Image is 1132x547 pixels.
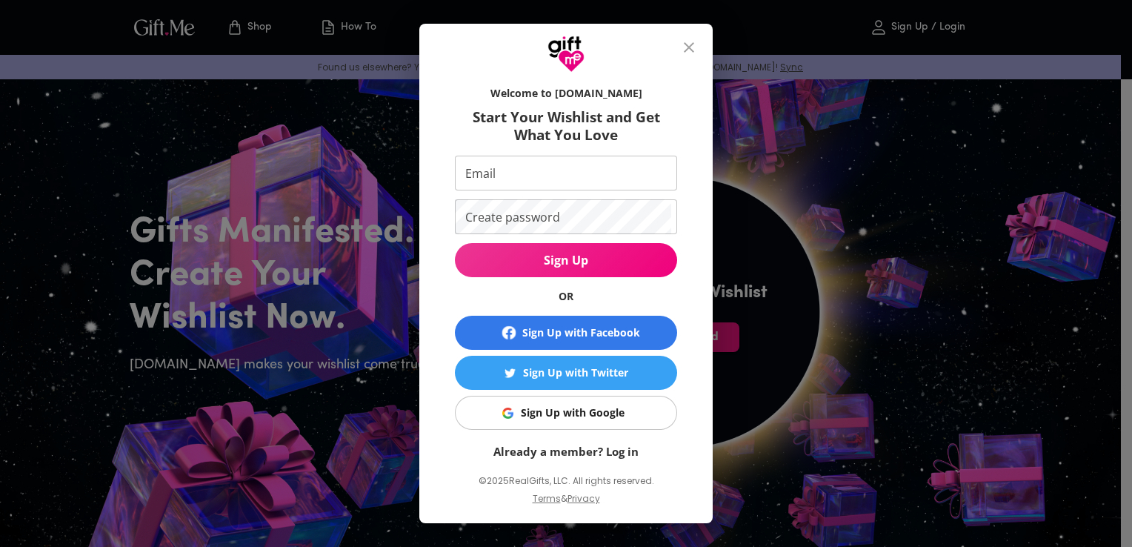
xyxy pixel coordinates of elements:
a: Terms [533,492,561,505]
p: & [561,491,567,519]
img: GiftMe Logo [547,36,585,73]
div: Sign Up with Twitter [523,365,628,381]
div: Sign Up with Facebook [522,325,640,341]
h6: Start Your Wishlist and Get What You Love [455,108,677,144]
a: Already a member? Log in [493,444,639,459]
h6: Welcome to [DOMAIN_NAME] [455,86,677,101]
span: Sign Up [455,252,677,268]
h6: OR [455,289,677,304]
a: Privacy [567,492,600,505]
button: Sign Up with Facebook [455,316,677,350]
button: close [671,30,707,65]
button: Sign Up with GoogleSign Up with Google [455,396,677,430]
p: © 2025 RealGifts, LLC. All rights reserved. [455,471,677,491]
img: Sign Up with Google [502,408,513,419]
img: Sign Up with Twitter [505,368,516,379]
button: Sign Up [455,243,677,277]
div: Sign Up with Google [521,405,625,421]
button: Sign Up with TwitterSign Up with Twitter [455,356,677,390]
